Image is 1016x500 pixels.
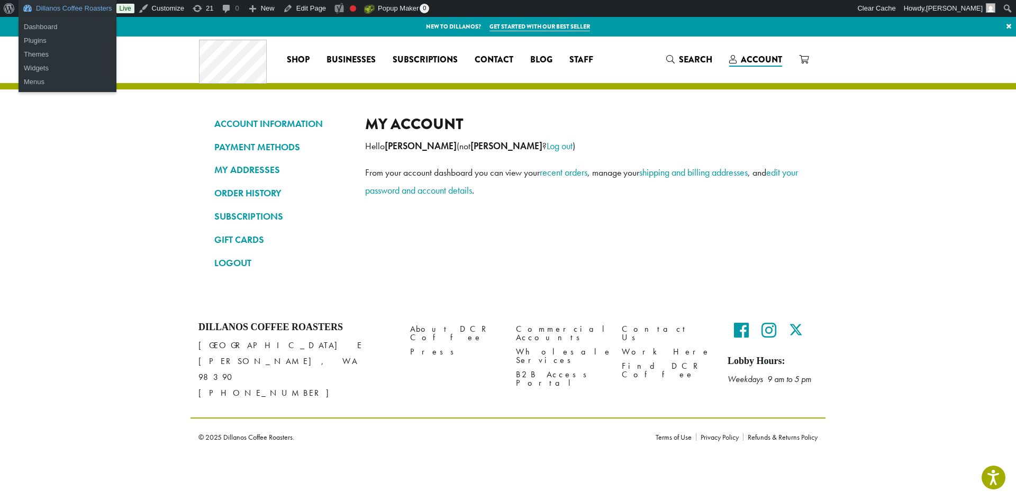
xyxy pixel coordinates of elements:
[1002,17,1016,36] a: ×
[561,51,602,68] a: Staff
[365,115,802,133] h2: My account
[19,20,116,34] a: Dashboard
[19,75,116,89] a: Menus
[214,231,349,249] a: GIFT CARDS
[475,53,513,67] span: Contact
[540,166,587,178] a: recent orders
[569,53,593,67] span: Staff
[19,17,116,51] ul: Dillanos Coffee Roasters
[116,4,134,13] a: Live
[214,254,349,272] a: LOGOUT
[19,44,116,92] ul: Dillanos Coffee Roasters
[728,374,811,385] em: Weekdays 9 am to 5 pm
[530,53,552,67] span: Blog
[547,140,573,152] a: Log out
[214,115,349,280] nav: Account pages
[410,345,500,359] a: Press
[728,356,818,367] h5: Lobby Hours:
[287,53,310,67] span: Shop
[743,433,818,441] a: Refunds & Returns Policy
[656,433,696,441] a: Terms of Use
[214,138,349,156] a: PAYMENT METHODS
[214,184,349,202] a: ORDER HISTORY
[489,22,590,31] a: Get started with our best seller
[679,53,712,66] span: Search
[622,322,712,344] a: Contact Us
[516,345,606,368] a: Wholesale Services
[214,161,349,179] a: MY ADDRESSES
[622,345,712,359] a: Work Here
[214,115,349,133] a: ACCOUNT INFORMATION
[19,61,116,75] a: Widgets
[385,140,457,152] strong: [PERSON_NAME]
[420,4,429,13] span: 0
[393,53,458,67] span: Subscriptions
[639,166,748,178] a: shipping and billing addresses
[926,4,983,12] span: [PERSON_NAME]
[741,53,782,66] span: Account
[622,359,712,382] a: Find DCR Coffee
[278,51,318,68] a: Shop
[198,433,640,441] p: © 2025 Dillanos Coffee Roasters.
[658,51,721,68] a: Search
[198,322,394,333] h4: Dillanos Coffee Roasters
[696,433,743,441] a: Privacy Policy
[365,163,802,199] p: From your account dashboard you can view your , manage your , and .
[365,137,802,155] p: Hello (not ? )
[214,207,349,225] a: SUBSCRIPTIONS
[516,368,606,390] a: B2B Access Portal
[19,34,116,48] a: Plugins
[326,53,376,67] span: Businesses
[470,140,542,152] strong: [PERSON_NAME]
[516,322,606,344] a: Commercial Accounts
[410,322,500,344] a: About DCR Coffee
[198,338,394,401] p: [GEOGRAPHIC_DATA] E [PERSON_NAME], WA 98390 [PHONE_NUMBER]
[350,5,356,12] div: Focus keyphrase not set
[19,48,116,61] a: Themes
